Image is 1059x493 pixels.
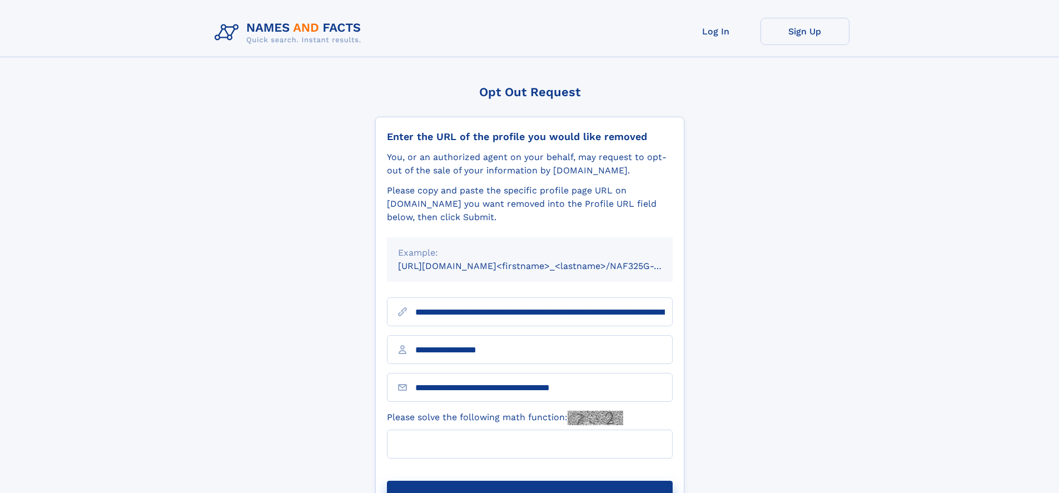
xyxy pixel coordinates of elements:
[387,411,623,425] label: Please solve the following math function:
[398,261,694,271] small: [URL][DOMAIN_NAME]<firstname>_<lastname>/NAF325G-xxxxxxxx
[760,18,849,45] a: Sign Up
[387,184,673,224] div: Please copy and paste the specific profile page URL on [DOMAIN_NAME] you want removed into the Pr...
[672,18,760,45] a: Log In
[398,246,662,260] div: Example:
[387,131,673,143] div: Enter the URL of the profile you would like removed
[387,151,673,177] div: You, or an authorized agent on your behalf, may request to opt-out of the sale of your informatio...
[375,85,684,99] div: Opt Out Request
[210,18,370,48] img: Logo Names and Facts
